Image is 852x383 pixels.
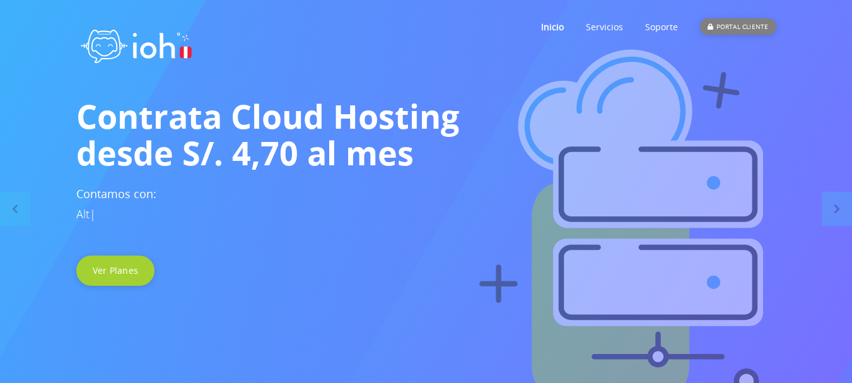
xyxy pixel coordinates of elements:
span: Alt [76,206,90,221]
h3: Contamos con: [76,184,776,224]
h1: Contrata Cloud Hosting desde S/. 4,70 al mes [76,98,776,171]
div: PORTAL CLIENTE [700,18,776,35]
img: logo ioh [76,16,196,72]
a: Ver Planes [76,256,155,286]
span: | [90,206,96,221]
a: Soporte [645,2,678,52]
a: Servicios [586,2,623,52]
a: Inicio [541,2,564,52]
a: PORTAL CLIENTE [700,2,776,52]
